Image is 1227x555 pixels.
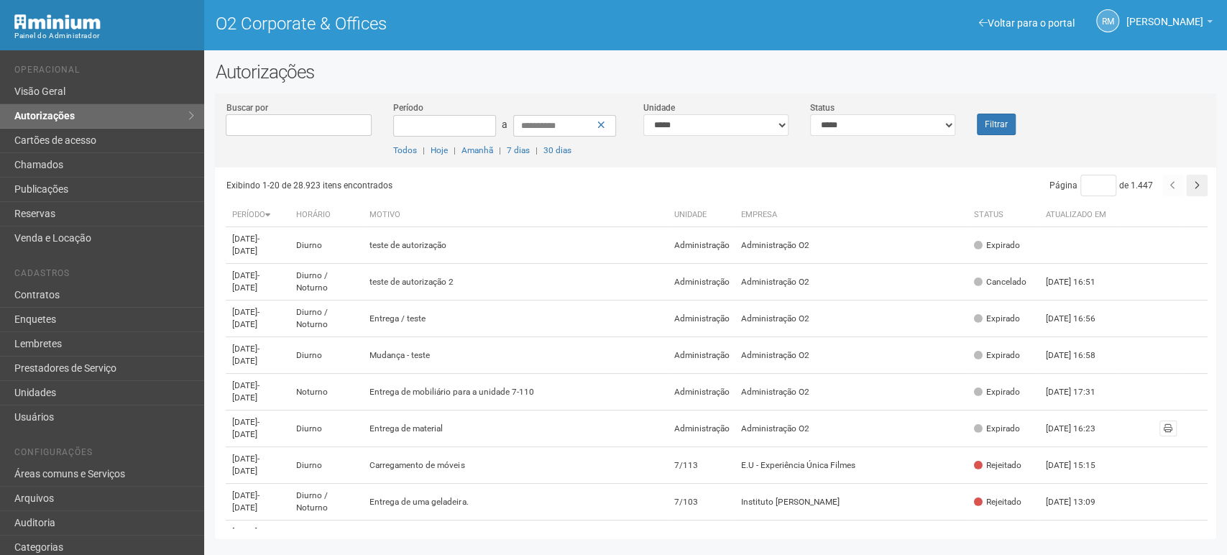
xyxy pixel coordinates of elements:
span: | [536,145,538,155]
td: [DATE] 16:58 [1040,337,1119,374]
th: Atualizado em [1040,203,1119,227]
img: Minium [14,14,101,29]
td: Administração [668,410,735,447]
th: Unidade [668,203,735,227]
td: Administração O2 [735,337,968,374]
a: Todos [393,145,417,155]
td: Carregamento de móveis [364,447,668,484]
td: E.U - Experiência Única Filmes [735,447,968,484]
div: Expirado [974,239,1020,252]
td: [DATE] [226,227,290,264]
td: [DATE] 17:31 [1040,374,1119,410]
td: [DATE] 16:51 [1040,264,1119,301]
td: [DATE] [226,374,290,410]
label: Buscar por [226,101,267,114]
td: Diurno [290,447,364,484]
div: Exibindo 1-20 de 28.923 itens encontrados [226,175,717,196]
td: teste de autorização [364,227,668,264]
td: Entrega de uma geladeira. [364,484,668,520]
td: Administração O2 [735,410,968,447]
span: | [499,145,501,155]
span: | [454,145,456,155]
td: Mudança - teste [364,337,668,374]
td: Entrega de mobiliário para a unidade 7-110 [364,374,668,410]
td: Administração O2 [735,374,968,410]
label: Período [393,101,423,114]
td: Diurno / Noturno [290,264,364,301]
td: Entrega / teste [364,301,668,337]
td: Diurno / Noturno [290,301,364,337]
a: Hoje [431,145,448,155]
div: Painel do Administrador [14,29,193,42]
th: Motivo [364,203,668,227]
label: Unidade [643,101,675,114]
div: Expirado [974,386,1020,398]
td: 7/103 [668,484,735,520]
td: [DATE] [226,484,290,520]
td: Diurno [290,337,364,374]
th: Empresa [735,203,968,227]
div: Expirado [974,423,1020,435]
a: [PERSON_NAME] [1126,18,1213,29]
td: 7/113 [668,447,735,484]
span: Rogério Machado [1126,2,1203,27]
label: Status [810,101,835,114]
a: 30 dias [543,145,571,155]
td: [DATE] [226,301,290,337]
div: Rejeitado [974,459,1021,472]
a: Voltar para o portal [979,17,1075,29]
span: a [502,119,507,130]
td: [DATE] [226,337,290,374]
td: teste de autorização 2 [364,264,668,301]
td: [DATE] [226,410,290,447]
button: Filtrar [977,114,1016,135]
div: Expirado [974,313,1020,325]
td: Administração [668,227,735,264]
h2: Autorizações [215,61,1216,83]
div: Rejeitado [974,496,1021,508]
div: Cancelado [974,276,1026,288]
td: [DATE] [226,264,290,301]
td: Diurno / Noturno [290,484,364,520]
td: Diurno [290,410,364,447]
td: Administração [668,301,735,337]
td: [DATE] 13:09 [1040,484,1119,520]
td: Diurno [290,227,364,264]
td: [DATE] [226,447,290,484]
td: [DATE] 16:23 [1040,410,1119,447]
td: Administração O2 [735,301,968,337]
th: Período [226,203,290,227]
td: Noturno [290,374,364,410]
td: [DATE] 15:15 [1040,447,1119,484]
li: Cadastros [14,268,193,283]
td: Administração [668,264,735,301]
li: Operacional [14,65,193,80]
td: [DATE] 16:56 [1040,301,1119,337]
td: Administração [668,374,735,410]
h1: O2 Corporate & Offices [215,14,704,33]
a: 7 dias [507,145,530,155]
td: Administração O2 [735,264,968,301]
th: Status [968,203,1040,227]
td: Instituto [PERSON_NAME] [735,484,968,520]
td: Administração O2 [735,227,968,264]
td: Entrega de material [364,410,668,447]
div: Expirado [974,349,1020,362]
a: Amanhã [461,145,493,155]
th: Horário [290,203,364,227]
li: Configurações [14,447,193,462]
span: | [423,145,425,155]
td: Administração [668,337,735,374]
a: RM [1096,9,1119,32]
span: Página de 1.447 [1049,180,1153,191]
